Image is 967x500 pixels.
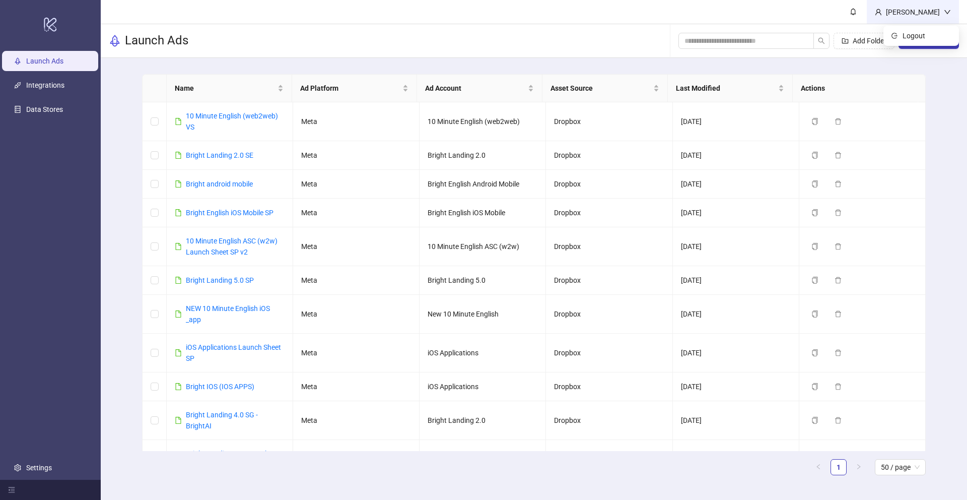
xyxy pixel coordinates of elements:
td: [DATE] [673,102,799,141]
span: left [815,464,821,470]
td: Dropbox [546,266,672,295]
span: down [944,9,951,16]
td: Meta [293,170,420,199]
a: Launch Ads [26,57,63,65]
span: Ad Platform [300,83,401,94]
span: file [175,417,182,424]
span: Ad Account [425,83,526,94]
span: copy [811,243,818,250]
a: iOS Applications Launch Sheet SP [186,343,281,362]
li: Next Page [851,459,867,475]
td: Meta [293,141,420,170]
td: Dropbox [546,227,672,266]
span: file [175,383,182,390]
span: delete [835,209,842,216]
span: delete [835,152,842,159]
td: Dropbox [546,440,672,479]
th: Ad Account [417,75,542,102]
td: Dropbox [546,141,672,170]
td: Bright Landing 5.0 [420,266,546,295]
span: delete [835,118,842,125]
button: right [851,459,867,475]
span: user [875,9,882,16]
a: Data Stores [26,105,63,113]
td: [DATE] [673,401,799,440]
td: [DATE] [673,372,799,401]
span: delete [835,277,842,284]
span: copy [811,310,818,318]
td: 10 Minute English ASC (w2w) [420,227,546,266]
td: Meta [293,401,420,440]
th: Asset Source [542,75,668,102]
span: copy [811,349,818,356]
span: Add Folder [853,37,886,45]
span: bell [850,8,857,15]
td: [DATE] [673,440,799,479]
td: [DATE] [673,170,799,199]
span: menu-fold [8,486,15,493]
span: right [856,464,862,470]
td: Meta [293,372,420,401]
td: Meta [293,334,420,372]
a: Bright android mobile [186,180,253,188]
td: Meta [293,199,420,227]
td: Meta [293,266,420,295]
td: [DATE] [673,199,799,227]
td: Bright Landing 2.0 [420,401,546,440]
span: file [175,349,182,356]
td: Bright English iOS Mobile [420,199,546,227]
span: copy [811,209,818,216]
span: file [175,277,182,284]
td: Dropbox [546,401,672,440]
td: [DATE] [673,295,799,334]
td: Dropbox [546,334,672,372]
span: search [818,37,825,44]
span: copy [811,152,818,159]
td: Meta [293,102,420,141]
button: Add Folder [834,33,894,49]
td: [DATE] [673,141,799,170]
span: file [175,243,182,250]
span: copy [811,277,818,284]
td: Dropbox [546,372,672,401]
a: Integrations [26,81,64,89]
span: copy [811,118,818,125]
span: copy [811,180,818,187]
td: 10 Minute English (web2web) [420,102,546,141]
span: Asset Source [550,83,651,94]
span: file [175,152,182,159]
span: delete [835,310,842,318]
a: 10 Minute English ASC (w2w) Launch Sheet SP v2 [186,237,278,256]
a: Settings [26,464,52,472]
th: Last Modified [668,75,793,102]
span: delete [835,243,842,250]
div: [PERSON_NAME] [882,7,944,18]
td: iOS Applications [420,372,546,401]
a: Bright English iOS Mobile SP [186,209,273,217]
a: Bright Landing 5.0 SP [186,276,254,284]
td: New 10 Minute English [420,295,546,334]
a: 10 Minute English (web2web) VS [186,112,278,131]
a: Bright Landing 2.0 SE [186,151,253,159]
span: Logout [903,30,951,41]
span: delete [835,180,842,187]
th: Name [167,75,292,102]
span: file [175,118,182,125]
td: Meta [293,440,420,479]
span: Last Modified [676,83,777,94]
td: Bright Landing 2.0 [420,440,546,479]
td: Dropbox [546,102,672,141]
span: delete [835,417,842,424]
td: Meta [293,295,420,334]
td: Meta [293,227,420,266]
a: Bright Landing 2.0 Launch Sheet SP [186,450,269,469]
td: [DATE] [673,266,799,295]
a: Bright Landing 4.0 SG - BrightAI [186,411,258,430]
td: Dropbox [546,170,672,199]
td: Dropbox [546,199,672,227]
span: folder-add [842,37,849,44]
a: 1 [831,460,846,475]
span: logout [891,33,899,39]
td: [DATE] [673,227,799,266]
span: delete [835,383,842,390]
